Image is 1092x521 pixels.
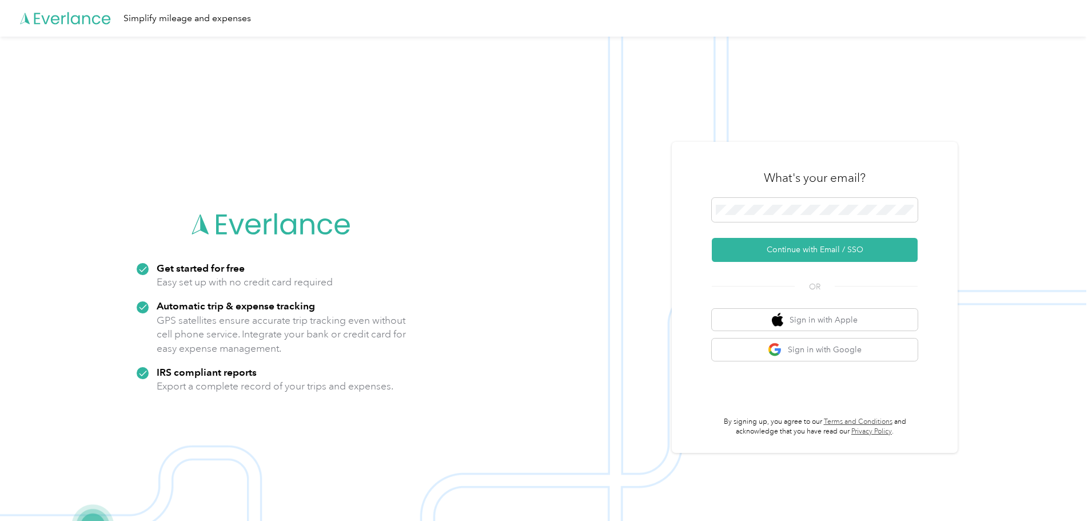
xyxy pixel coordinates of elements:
[764,170,866,186] h3: What's your email?
[712,309,918,331] button: apple logoSign in with Apple
[157,379,393,393] p: Export a complete record of your trips and expenses.
[772,313,783,327] img: apple logo
[157,275,333,289] p: Easy set up with no credit card required
[768,343,782,357] img: google logo
[712,417,918,437] p: By signing up, you agree to our and acknowledge that you have read our .
[123,11,251,26] div: Simplify mileage and expenses
[851,427,892,436] a: Privacy Policy
[712,339,918,361] button: google logoSign in with Google
[795,281,835,293] span: OR
[824,417,892,426] a: Terms and Conditions
[157,262,245,274] strong: Get started for free
[157,366,257,378] strong: IRS compliant reports
[712,238,918,262] button: Continue with Email / SSO
[157,300,315,312] strong: Automatic trip & expense tracking
[157,313,406,356] p: GPS satellites ensure accurate trip tracking even without cell phone service. Integrate your bank...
